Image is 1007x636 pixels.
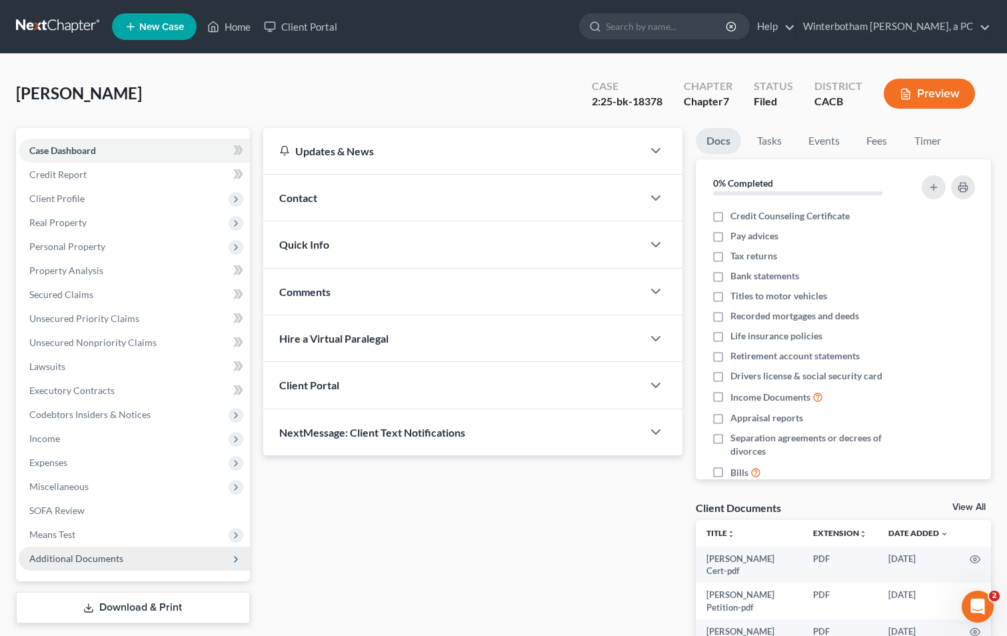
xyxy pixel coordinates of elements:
[904,128,952,154] a: Timer
[730,391,810,404] span: Income Documents
[754,94,793,109] div: Filed
[878,547,959,583] td: [DATE]
[859,530,867,538] i: unfold_more
[29,169,87,180] span: Credit Report
[696,128,741,154] a: Docs
[802,583,878,619] td: PDF
[730,329,822,343] span: Life insurance policies
[257,15,344,39] a: Client Portal
[29,289,93,300] span: Secured Claims
[279,379,339,391] span: Client Portal
[19,355,250,379] a: Lawsuits
[19,499,250,523] a: SOFA Review
[750,15,795,39] a: Help
[798,128,850,154] a: Events
[29,385,115,396] span: Executory Contracts
[29,241,105,252] span: Personal Property
[962,591,994,623] iframe: Intercom live chat
[29,481,89,492] span: Miscellaneous
[696,547,802,583] td: [PERSON_NAME] Cert-pdf
[29,313,139,324] span: Unsecured Priority Claims
[279,191,317,204] span: Contact
[754,79,793,94] div: Status
[29,505,85,516] span: SOFA Review
[279,238,329,251] span: Quick Info
[684,79,732,94] div: Chapter
[713,177,773,189] strong: 0% Completed
[29,409,151,420] span: Codebtors Insiders & Notices
[684,94,732,109] div: Chapter
[29,145,96,156] span: Case Dashboard
[940,530,948,538] i: expand_more
[696,501,781,515] div: Client Documents
[746,128,792,154] a: Tasks
[279,285,331,298] span: Comments
[16,83,142,103] span: [PERSON_NAME]
[730,431,906,458] span: Separation agreements or decrees of divorces
[952,503,986,512] a: View All
[279,332,389,345] span: Hire a Virtual Paralegal
[19,259,250,283] a: Property Analysis
[730,209,850,223] span: Credit Counseling Certificate
[730,269,799,283] span: Bank statements
[813,528,867,538] a: Extensionunfold_more
[19,331,250,355] a: Unsecured Nonpriority Claims
[19,283,250,307] a: Secured Claims
[592,79,662,94] div: Case
[139,22,184,32] span: New Case
[29,529,75,540] span: Means Test
[19,379,250,403] a: Executory Contracts
[706,528,735,538] a: Titleunfold_more
[723,95,729,107] span: 7
[592,94,662,109] div: 2:25-bk-18378
[29,553,123,564] span: Additional Documents
[730,309,859,323] span: Recorded mortgages and deeds
[730,369,882,383] span: Drivers license & social security card
[802,547,878,583] td: PDF
[727,530,735,538] i: unfold_more
[29,265,103,276] span: Property Analysis
[19,163,250,187] a: Credit Report
[19,139,250,163] a: Case Dashboard
[730,411,803,425] span: Appraisal reports
[29,337,157,348] span: Unsecured Nonpriority Claims
[989,591,1000,601] span: 2
[279,426,465,439] span: NextMessage: Client Text Notifications
[730,229,778,243] span: Pay advices
[856,128,898,154] a: Fees
[16,592,250,623] a: Download & Print
[878,583,959,619] td: [DATE]
[730,289,827,303] span: Titles to motor vehicles
[730,349,860,363] span: Retirement account statements
[730,466,748,479] span: Bills
[796,15,990,39] a: Winterbotham [PERSON_NAME], a PC
[696,583,802,619] td: [PERSON_NAME] Petition-pdf
[279,144,626,158] div: Updates & News
[606,14,728,39] input: Search by name...
[814,79,862,94] div: District
[29,433,60,444] span: Income
[884,79,975,109] button: Preview
[888,528,948,538] a: Date Added expand_more
[29,361,65,372] span: Lawsuits
[29,457,67,468] span: Expenses
[730,249,777,263] span: Tax returns
[19,307,250,331] a: Unsecured Priority Claims
[814,94,862,109] div: CACB
[201,15,257,39] a: Home
[29,217,87,228] span: Real Property
[29,193,85,204] span: Client Profile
